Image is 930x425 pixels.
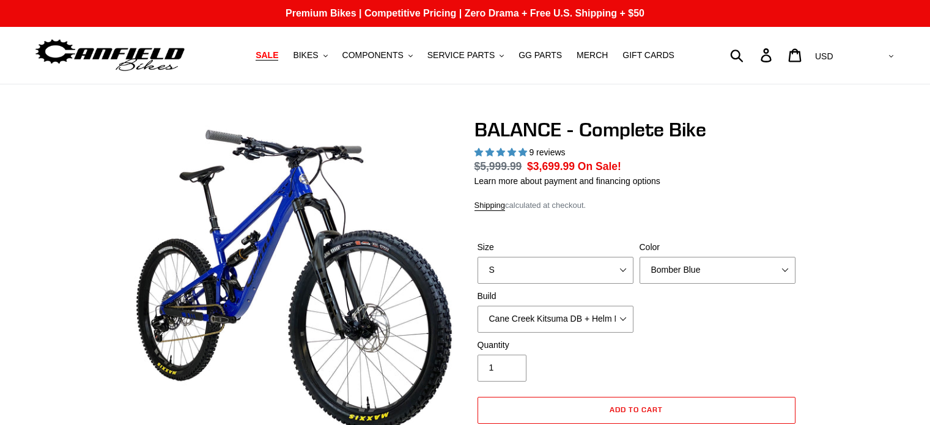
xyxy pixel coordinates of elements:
[474,201,506,211] a: Shipping
[478,290,633,303] label: Build
[34,36,186,75] img: Canfield Bikes
[570,47,614,64] a: MERCH
[512,47,568,64] a: GG PARTS
[478,339,633,352] label: Quantity
[737,42,768,68] input: Search
[474,160,522,172] s: $5,999.99
[421,47,510,64] button: SERVICE PARTS
[527,160,575,172] span: $3,699.99
[427,50,495,61] span: SERVICE PARTS
[610,405,663,414] span: Add to cart
[622,50,674,61] span: GIFT CARDS
[474,118,799,141] h1: BALANCE - Complete Bike
[578,158,621,174] span: On Sale!
[478,397,795,424] button: Add to cart
[519,50,562,61] span: GG PARTS
[529,147,565,157] span: 9 reviews
[293,50,318,61] span: BIKES
[249,47,284,64] a: SALE
[640,241,795,254] label: Color
[577,50,608,61] span: MERCH
[478,241,633,254] label: Size
[474,199,799,212] div: calculated at checkout.
[474,176,660,186] a: Learn more about payment and financing options
[336,47,419,64] button: COMPONENTS
[256,50,278,61] span: SALE
[287,47,333,64] button: BIKES
[474,147,530,157] span: 5.00 stars
[342,50,404,61] span: COMPONENTS
[616,47,681,64] a: GIFT CARDS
